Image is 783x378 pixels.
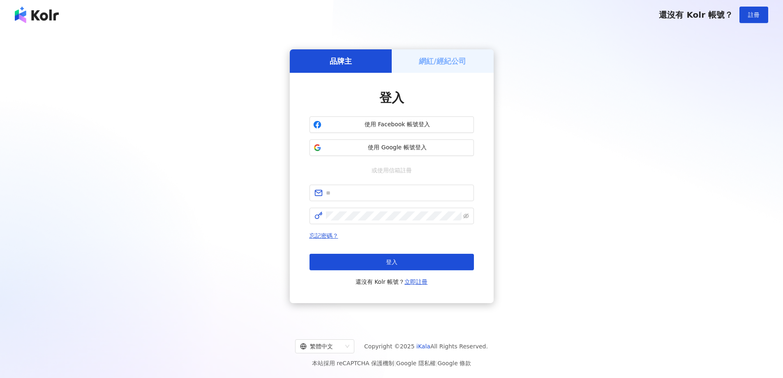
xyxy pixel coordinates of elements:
[300,340,342,353] div: 繁體中文
[325,121,470,129] span: 使用 Facebook 帳號登入
[364,341,488,351] span: Copyright © 2025 All Rights Reserved.
[310,254,474,270] button: 登入
[325,144,470,152] span: 使用 Google 帳號登入
[366,166,418,175] span: 或使用信箱註冊
[739,7,768,23] button: 註冊
[419,56,466,66] h5: 網紅/經紀公司
[748,12,760,18] span: 註冊
[310,116,474,133] button: 使用 Facebook 帳號登入
[437,360,471,366] a: Google 條款
[463,213,469,219] span: eye-invisible
[394,360,396,366] span: |
[15,7,59,23] img: logo
[416,343,430,350] a: iKala
[310,232,338,239] a: 忘記密碼？
[330,56,352,66] h5: 品牌主
[386,259,397,265] span: 登入
[312,358,471,368] span: 本站採用 reCAPTCHA 保護機制
[436,360,438,366] span: |
[404,278,427,285] a: 立即註冊
[396,360,436,366] a: Google 隱私權
[659,10,733,20] span: 還沒有 Kolr 帳號？
[310,139,474,156] button: 使用 Google 帳號登入
[379,90,404,105] span: 登入
[356,277,428,287] span: 還沒有 Kolr 帳號？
